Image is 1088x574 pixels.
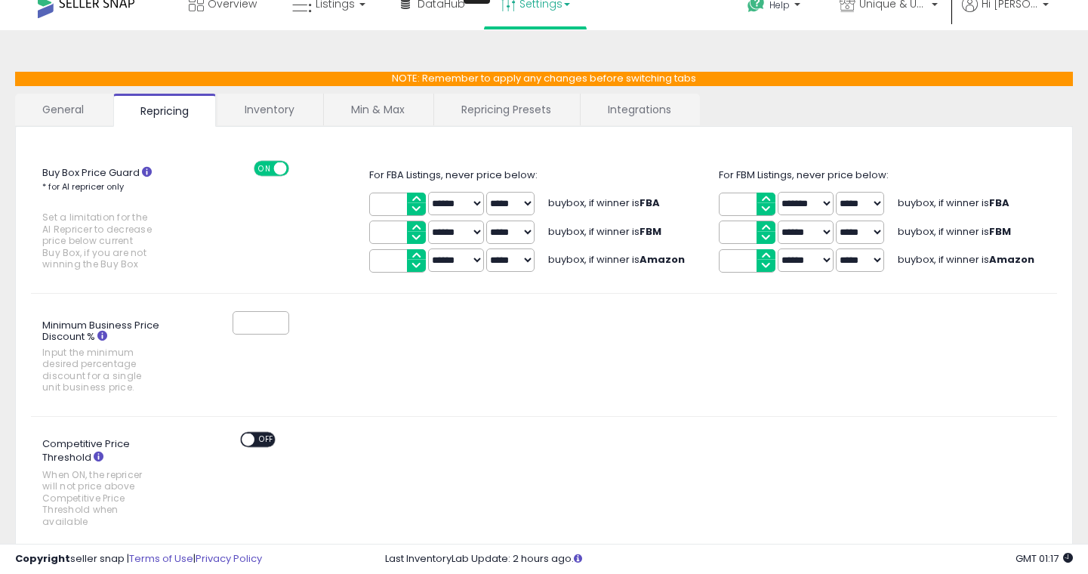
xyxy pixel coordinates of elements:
[640,252,685,267] b: Amazon
[369,168,538,182] span: For FBA Listings, never price below:
[434,94,578,125] a: Repricing Presets
[15,552,262,566] div: seller snap | |
[42,211,153,270] span: Set a limitation for the AI Repricer to decrease price below current Buy Box, if you are not winn...
[989,252,1034,267] b: Amazon
[548,252,685,267] span: buybox, if winner is
[15,72,1073,86] p: NOTE: Remember to apply any changes before switching tabs
[324,94,432,125] a: Min & Max
[31,161,183,278] label: Buy Box Price Guard
[581,94,698,125] a: Integrations
[989,196,1009,210] b: FBA
[574,554,582,563] i: Click here to read more about un-synced listings.
[256,162,275,174] span: ON
[217,94,322,125] a: Inventory
[196,551,262,566] a: Privacy Policy
[15,94,112,125] a: General
[15,551,70,566] strong: Copyright
[719,168,889,182] span: For FBM Listings, never price below:
[898,224,1011,239] span: buybox, if winner is
[640,224,661,239] b: FBM
[254,433,279,446] span: OFF
[1016,551,1073,566] span: 2025-09-7 01:17 GMT
[640,196,660,210] b: FBA
[42,347,153,393] span: Input the minimum desired percentage discount for a single unit business price.
[898,196,1009,210] span: buybox, if winner is
[548,224,661,239] span: buybox, if winner is
[31,432,183,535] label: Competitive Price Threshold
[898,252,1034,267] span: buybox, if winner is
[989,224,1011,239] b: FBM
[129,551,193,566] a: Terms of Use
[42,469,153,527] span: When ON, the repricer will not price above Competitive Price Threshold when available
[548,196,660,210] span: buybox, if winner is
[42,181,124,193] small: * for AI repricer only
[287,162,311,174] span: OFF
[385,552,1073,566] div: Last InventoryLab Update: 2 hours ago.
[31,314,183,401] label: Minimum Business Price Discount %
[113,94,216,127] a: Repricing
